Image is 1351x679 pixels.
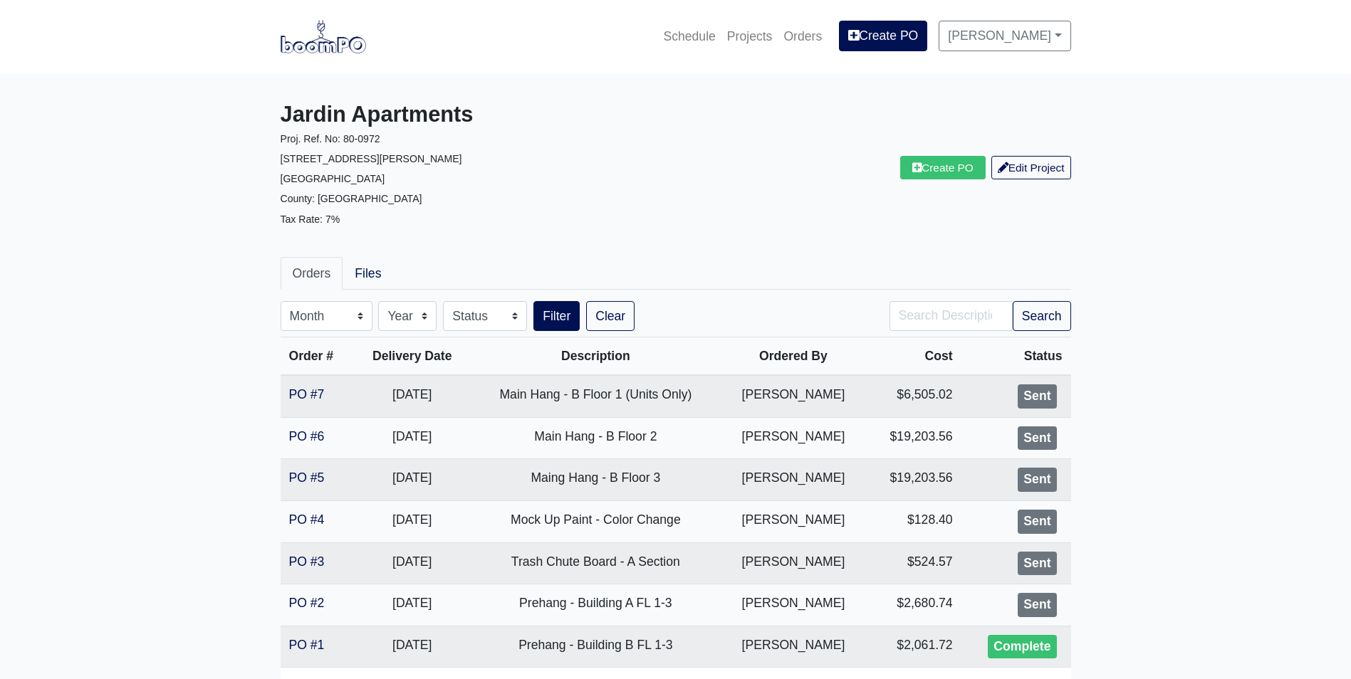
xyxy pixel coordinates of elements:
[1018,426,1056,451] div: Sent
[289,429,325,443] a: PO #6
[1018,468,1056,492] div: Sent
[281,20,366,53] img: boomPO
[721,417,865,459] td: [PERSON_NAME]
[721,584,865,626] td: [PERSON_NAME]
[961,337,1071,376] th: Status
[1018,510,1056,534] div: Sent
[721,21,778,52] a: Projects
[865,459,961,501] td: $19,203.56
[721,375,865,417] td: [PERSON_NAME]
[354,542,470,584] td: [DATE]
[281,133,380,144] small: Proj. Ref. No: 80-0972
[865,417,961,459] td: $19,203.56
[289,596,325,610] a: PO #2
[281,102,665,128] h3: Jardin Apartments
[470,626,721,668] td: Prehang - Building B FL 1-3
[470,584,721,626] td: Prehang - Building A FL 1-3
[281,193,422,204] small: County: [GEOGRAPHIC_DATA]
[289,470,325,485] a: PO #5
[281,214,340,225] small: Tax Rate: 7%
[470,542,721,584] td: Trash Chute Board - A Section
[533,301,580,331] button: Filter
[865,375,961,417] td: $6,505.02
[865,584,961,626] td: $2,680.74
[939,21,1070,51] a: [PERSON_NAME]
[865,542,961,584] td: $524.57
[657,21,721,52] a: Schedule
[470,337,721,376] th: Description
[281,173,385,184] small: [GEOGRAPHIC_DATA]
[289,554,325,569] a: PO #3
[354,375,470,417] td: [DATE]
[281,337,355,376] th: Order #
[778,21,828,52] a: Orders
[900,156,986,179] a: Create PO
[354,417,470,459] td: [DATE]
[721,542,865,584] td: [PERSON_NAME]
[289,512,325,527] a: PO #4
[839,21,927,51] a: Create PO
[281,257,343,290] a: Orders
[991,156,1071,179] a: Edit Project
[354,584,470,626] td: [DATE]
[470,459,721,501] td: Maing Hang - B Floor 3
[354,626,470,668] td: [DATE]
[721,626,865,668] td: [PERSON_NAME]
[865,626,961,668] td: $2,061.72
[721,500,865,542] td: [PERSON_NAME]
[281,153,462,164] small: [STREET_ADDRESS][PERSON_NAME]
[890,301,1013,331] input: Search
[354,459,470,501] td: [DATE]
[1018,593,1056,617] div: Sent
[470,500,721,542] td: Mock Up Paint - Color Change
[1018,384,1056,409] div: Sent
[988,635,1056,659] div: Complete
[354,337,470,376] th: Delivery Date
[586,301,635,331] a: Clear
[470,417,721,459] td: Main Hang - B Floor 2
[721,337,865,376] th: Ordered By
[470,375,721,417] td: Main Hang - B Floor 1 (Units Only)
[865,337,961,376] th: Cost
[865,500,961,542] td: $128.40
[354,500,470,542] td: [DATE]
[343,257,393,290] a: Files
[1013,301,1071,331] button: Search
[289,387,325,401] a: PO #7
[721,459,865,501] td: [PERSON_NAME]
[1018,552,1056,576] div: Sent
[289,638,325,652] a: PO #1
